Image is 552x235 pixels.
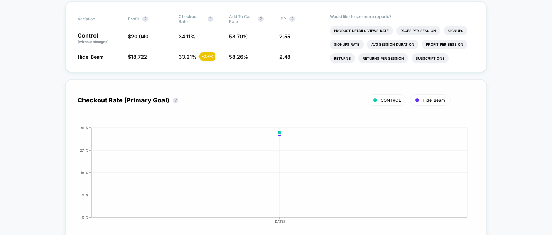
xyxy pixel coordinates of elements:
[80,148,89,152] tspan: 27 %
[396,26,440,35] li: Pages Per Session
[367,40,418,49] li: Avg Session Duration
[78,14,116,24] span: Variation
[330,40,364,49] li: Signups Rate
[179,14,204,24] span: Checkout Rate
[128,16,139,21] span: Profit
[330,14,474,19] p: Would like to see more reports?
[82,193,89,197] tspan: 9 %
[131,33,148,39] span: 20,040
[81,170,89,174] tspan: 18 %
[330,53,355,63] li: Returns
[279,33,290,39] span: 2.55
[179,33,195,39] span: 34.11 %
[381,98,401,103] span: CONTROL
[80,126,89,130] tspan: 36 %
[71,126,467,229] div: CHECKOUT_RATE
[78,54,104,60] span: Hide_Beam
[142,16,148,22] button: ?
[279,16,286,21] span: IPP
[258,16,264,22] button: ?
[173,98,178,103] button: ?
[128,54,147,60] span: $
[444,26,467,35] li: Signups
[279,54,290,60] span: 2.48
[200,52,215,61] div: - 2.6 %
[422,40,467,49] li: Profit Per Session
[78,33,121,44] p: Control
[412,53,449,63] li: Subscriptions
[131,54,147,60] span: 18,722
[423,98,445,103] span: Hide_Beam
[78,40,109,44] span: (without changes)
[82,215,89,219] tspan: 0 %
[289,16,295,22] button: ?
[128,33,148,39] span: $
[229,14,255,24] span: Add To Cart Rate
[208,16,213,22] button: ?
[358,53,408,63] li: Returns Per Session
[229,33,248,39] span: 58.70 %
[179,54,197,60] span: 33.21 %
[229,54,248,60] span: 58.26 %
[274,219,285,223] tspan: [DATE]
[330,26,393,35] li: Product Details Views Rate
